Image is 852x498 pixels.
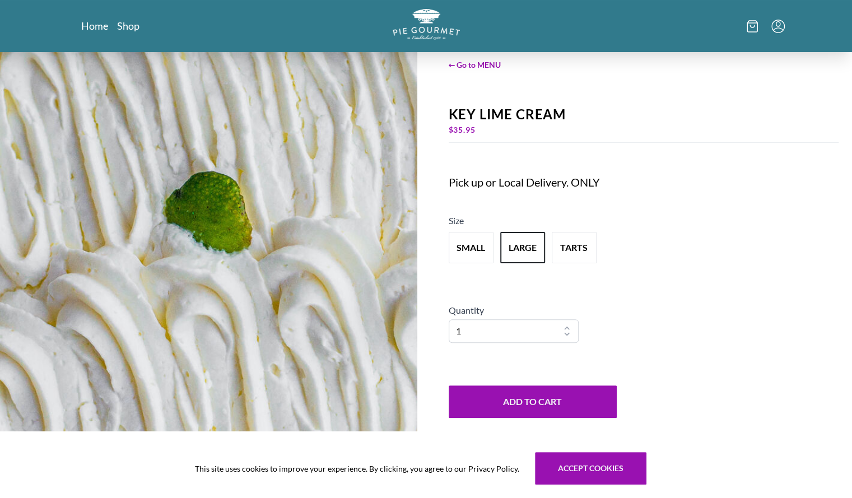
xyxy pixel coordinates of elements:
[449,385,617,418] button: Add to Cart
[500,232,545,263] button: Variant Swatch
[393,9,460,40] img: logo
[449,305,484,315] span: Quantity
[449,232,493,263] button: Variant Swatch
[552,232,597,263] button: Variant Swatch
[195,463,519,474] span: This site uses cookies to improve your experience. By clicking, you agree to our Privacy Policy.
[393,9,460,43] a: Logo
[449,106,839,122] div: Key Lime Cream
[535,452,646,485] button: Accept cookies
[771,20,785,33] button: Menu
[81,19,108,32] a: Home
[449,215,464,226] span: Size
[449,59,839,71] span: ← Go to MENU
[449,174,771,190] div: Pick up or Local Delivery. ONLY
[449,319,579,343] select: Quantity
[117,19,139,32] a: Shop
[449,122,839,138] div: $ 35.95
